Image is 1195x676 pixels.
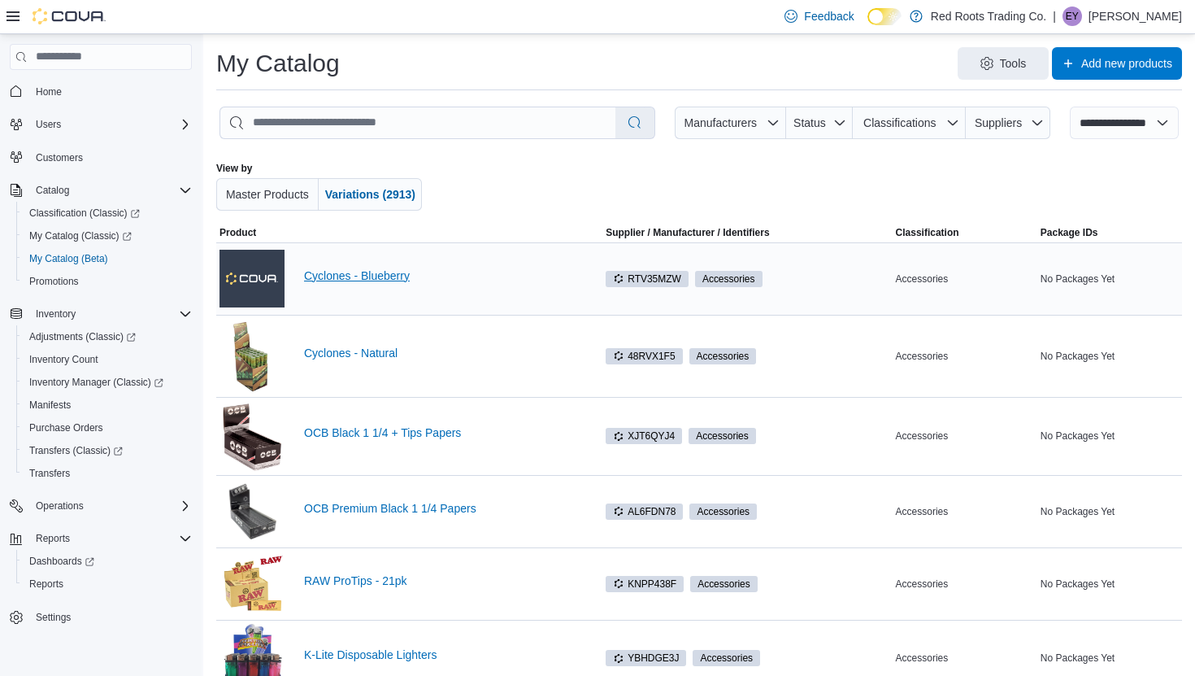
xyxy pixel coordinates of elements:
button: Users [29,115,67,134]
span: Accessories [697,504,750,519]
span: 48RVX1F5 [606,348,682,364]
span: Master Products [226,188,309,201]
span: Tools [1000,55,1027,72]
span: Inventory Manager (Classic) [23,373,192,392]
div: Accessories [893,574,1037,594]
button: Status [786,107,854,139]
span: YBHDGE3J [613,651,679,665]
div: Accessories [893,347,1037,366]
a: Adjustments (Classic) [23,327,142,347]
span: XJT6QYJ4 [613,429,675,443]
button: Transfers [16,462,198,485]
img: RAW ProTips - 21pk [219,553,285,615]
a: Home [29,82,68,102]
span: Catalog [29,181,192,200]
p: [PERSON_NAME] [1089,7,1182,26]
a: Dashboards [16,550,198,573]
span: Accessories [690,576,758,592]
button: Suppliers [966,107,1050,139]
span: Dark Mode [867,25,868,26]
span: Purchase Orders [23,418,192,438]
span: Product [219,226,256,239]
button: Reports [16,573,198,595]
span: Inventory [36,307,76,321]
span: KNPP438F [606,576,684,592]
span: My Catalog (Classic) [29,229,132,242]
span: KNPP438F [613,577,676,591]
button: Operations [29,496,90,516]
h1: My Catalog [216,47,340,80]
a: Inventory Count [23,350,105,369]
span: EY [1066,7,1079,26]
p: Red Roots Trading Co. [931,7,1046,26]
span: Accessories [689,428,756,444]
button: Users [3,113,198,136]
a: Dashboards [23,552,101,571]
span: Package IDs [1041,226,1098,239]
div: Accessories [893,426,1037,446]
button: Promotions [16,270,198,293]
a: Customers [29,148,89,168]
button: Catalog [3,179,198,202]
div: No Packages Yet [1037,347,1182,366]
span: 48RVX1F5 [613,349,675,364]
span: Accessories [700,651,753,665]
span: Add new products [1081,55,1172,72]
span: Customers [36,151,83,164]
img: OCB Premium Black 1 1/4 Papers [219,482,285,541]
a: My Catalog (Classic) [23,226,138,246]
span: Inventory Count [29,353,98,366]
span: Adjustments (Classic) [29,330,136,343]
a: My Catalog (Beta) [23,249,115,268]
a: Inventory Manager (Classic) [23,373,170,392]
span: Status [793,116,826,129]
img: Cyclones - Blueberry [219,250,285,307]
div: No Packages Yet [1037,269,1182,289]
button: Reports [3,527,198,550]
span: Settings [36,611,71,624]
button: Home [3,80,198,103]
span: Accessories [689,348,757,364]
span: Settings [29,607,192,627]
span: Inventory Manager (Classic) [29,376,163,389]
span: Classification (Classic) [29,207,140,220]
a: Promotions [23,272,85,291]
span: Manifests [23,395,192,415]
a: Transfers (Classic) [16,439,198,462]
a: OCB Black 1 1/4 + Tips Papers [304,426,599,439]
div: Accessories [893,269,1037,289]
span: Accessories [693,650,760,666]
a: RAW ProTips - 21pk [304,574,599,587]
span: Suppliers [975,116,1022,129]
span: Accessories [689,504,757,520]
span: Transfers [29,467,70,480]
span: Reports [36,532,70,545]
span: My Catalog (Classic) [23,226,192,246]
button: Variations (2913) [319,178,422,211]
div: No Packages Yet [1037,502,1182,521]
a: Classification (Classic) [23,203,146,223]
span: XJT6QYJ4 [606,428,682,444]
p: | [1053,7,1056,26]
span: Promotions [23,272,192,291]
button: Reports [29,529,76,548]
button: Customers [3,146,198,169]
a: Transfers [23,464,76,483]
button: Inventory [3,303,198,325]
a: Settings [29,608,77,627]
img: OCB Black 1 1/4 + Tips Papers [219,401,285,472]
div: Eden Yohannes [1062,7,1082,26]
span: Accessories [695,271,763,287]
span: Accessories [702,272,755,286]
span: Users [29,115,192,134]
nav: Complex example [10,73,192,672]
button: Inventory [29,304,82,324]
span: Classification (Classic) [23,203,192,223]
span: Inventory Count [23,350,192,369]
span: Home [36,85,62,98]
img: Cyclones - Natural [219,319,285,394]
div: No Packages Yet [1037,648,1182,668]
button: Manifests [16,394,198,417]
span: Feedback [804,8,854,24]
span: AL6FDN78 [613,504,676,519]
